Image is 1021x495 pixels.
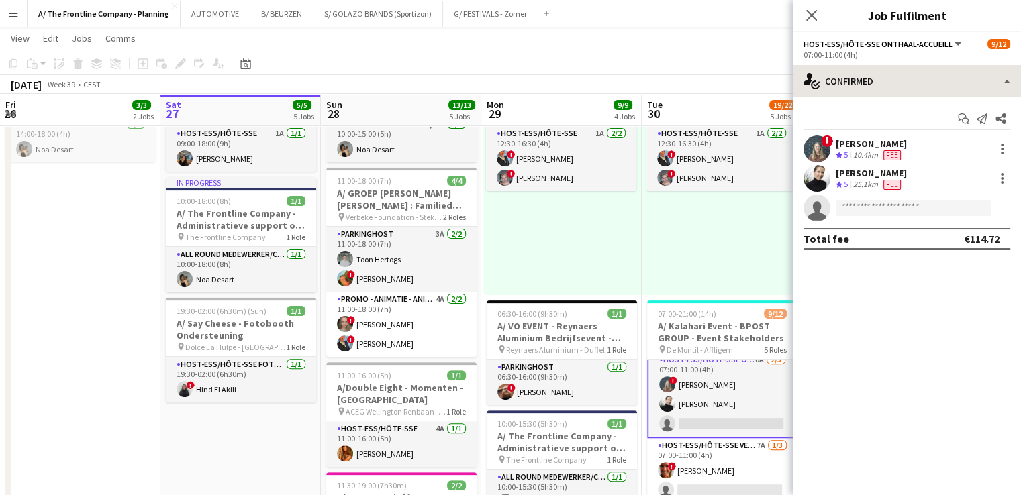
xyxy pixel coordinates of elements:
button: Host-ess/Hôte-sse Onthaal-Accueill [804,39,963,49]
span: ! [347,270,355,278]
span: ! [507,384,516,392]
span: 5 Roles [764,345,787,355]
div: Crew has different fees then in role [881,150,904,161]
span: ! [669,376,677,384]
span: ! [668,462,676,470]
span: Sun [326,99,342,111]
span: 10:00-18:00 (8h) [177,196,231,206]
app-card-role: Parkinghost3A2/211:00-18:00 (7h)Toon Hertogs![PERSON_NAME] [326,227,477,292]
span: 19/22 [769,100,796,110]
span: 1 Role [286,342,305,352]
span: Comms [105,32,136,44]
span: 11:00-16:00 (5h) [337,370,391,380]
span: ACEG Wellington Renbaan - [GEOGRAPHIC_DATA] [346,406,446,417]
span: 11:00-18:00 (7h) [337,176,391,186]
span: 1 Role [446,406,466,417]
span: The Frontline Company [506,455,587,465]
button: B/ BEURZEN [250,1,313,27]
span: 11:30-19:00 (7h30m) [337,480,407,490]
div: CEST [83,79,101,89]
app-job-card: 11:00-18:00 (7h)4/4A/ GROEP [PERSON_NAME] [PERSON_NAME] : Familiedag - [PERSON_NAME] Foundation S... [326,168,477,357]
span: 2/2 [447,480,466,490]
app-card-role: All Round medewerker/collaborateur1/110:00-18:00 (8h)Noa Desart [166,247,316,292]
app-card-role: Host-ess/Hôte-sse4A1/111:00-16:00 (5h)[PERSON_NAME] [326,421,477,467]
button: A/ The Frontline Company - Planning [28,1,181,27]
span: ! [821,135,833,147]
span: 2 Roles [443,212,466,222]
span: 29 [485,106,504,121]
div: 5 Jobs [449,111,475,121]
h3: A/ The Frontline Company - Administratieve support op TFC Kantoor [166,207,316,231]
span: 1/1 [447,370,466,380]
a: Jobs [66,30,97,47]
div: [DATE] [11,78,42,91]
app-card-role: Parkinghost1/106:30-16:00 (9h30m)![PERSON_NAME] [487,360,637,405]
span: Week 39 [44,79,78,89]
span: 10:00-15:30 (5h30m) [497,419,567,429]
span: 1 Role [607,455,626,465]
span: 9/12 [987,39,1010,49]
app-card-role: Host-ess/Hôte-sse Onthaal-Accueill6A2/307:00-11:00 (4h)![PERSON_NAME][PERSON_NAME] [647,351,797,438]
div: 10.4km [850,150,881,161]
span: ! [507,150,515,158]
span: 13/13 [448,100,475,110]
a: Edit [38,30,64,47]
span: Mon [487,99,504,111]
span: 9/12 [764,309,787,319]
span: 1/1 [607,419,626,429]
span: 28 [324,106,342,121]
div: 4 Jobs [614,111,635,121]
app-card-role: Host-ess/Hôte-sse Fotobooth1/119:30-02:00 (6h30m)!Hind El Akili [166,357,316,402]
div: Total fee [804,232,849,245]
div: 07:00-11:00 (4h) [804,50,1010,60]
div: 19:30-02:00 (6h30m) (Sun)1/1A/ Say Cheese - Fotobooth Ondersteuning Dolce La Hulpe - [GEOGRAPHIC_... [166,298,316,402]
span: ! [507,170,515,178]
app-card-role: Host-ess/Hôte-sse1A2/212:30-16:30 (4h)![PERSON_NAME]![PERSON_NAME] [486,126,636,191]
span: 5 [844,179,848,189]
span: 1/1 [607,309,626,319]
div: 2 Jobs [133,111,154,121]
span: ! [187,381,195,389]
span: Verbeke Foundation - Stekene [346,212,443,222]
div: In progress [166,177,316,188]
span: ! [347,316,355,324]
button: S/ GOLAZO BRANDS (Sportizon) [313,1,443,27]
span: Fee [883,180,901,190]
span: ! [347,335,355,343]
div: Confirmed [793,65,1021,97]
h3: A/Double Eight - Momenten - [GEOGRAPHIC_DATA] [326,382,477,406]
span: 19:30-02:00 (6h30m) (Sun) [177,306,266,316]
span: ! [667,170,675,178]
div: [PERSON_NAME] [836,167,907,179]
app-card-role: All Round medewerker/collaborateur1A1/114:00-18:00 (4h)Noa Desart [5,117,156,162]
app-job-card: In progress10:00-18:00 (8h)1/1A/ The Frontline Company - Administratieve support op TFC Kantoor T... [166,177,316,292]
span: 30 [645,106,663,121]
span: ! [667,150,675,158]
span: 9/9 [614,100,632,110]
span: Reynaers Aluminium - Duffel [506,345,605,355]
div: 12:30-16:30 (4h)2/2 Gent1 RoleHost-ess/Hôte-sse1A2/212:30-16:30 (4h)![PERSON_NAME]![PERSON_NAME] [646,94,797,191]
app-card-role: Host-ess/Hôte-sse1A1/109:00-18:00 (9h)[PERSON_NAME] [166,126,316,172]
h3: A/ VO EVENT - Reynaers Aluminium Bedrijfsevent - PARKING LEVERANCIERS - 29/09 tem 06/10 [487,320,637,344]
span: Edit [43,32,58,44]
span: 26 [3,106,16,121]
span: Sat [166,99,181,111]
span: Jobs [72,32,92,44]
h3: A/ Kalahari Event - BPOST GROUP - Event Stakeholders [647,320,797,344]
span: 06:30-16:00 (9h30m) [497,309,567,319]
app-job-card: 12:30-16:30 (4h)2/2 Gent1 RoleHost-ess/Hôte-sse1A2/212:30-16:30 (4h)![PERSON_NAME]![PERSON_NAME] [486,94,636,191]
div: Crew has different fees then in role [881,179,904,190]
h3: A/ GROEP [PERSON_NAME] [PERSON_NAME] : Familiedag - [PERSON_NAME] Foundation Stekene [326,187,477,211]
h3: A/ The Frontline Company - Administratieve support op TFC Kantoor [487,430,637,454]
span: 5 [844,150,848,160]
a: View [5,30,35,47]
h3: Job Fulfilment [793,7,1021,24]
div: 5 Jobs [293,111,314,121]
a: Comms [100,30,141,47]
app-job-card: 11:00-16:00 (5h)1/1A/Double Eight - Momenten - [GEOGRAPHIC_DATA] ACEG Wellington Renbaan - [GEOGR... [326,362,477,467]
span: The Frontline Company [185,232,266,242]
